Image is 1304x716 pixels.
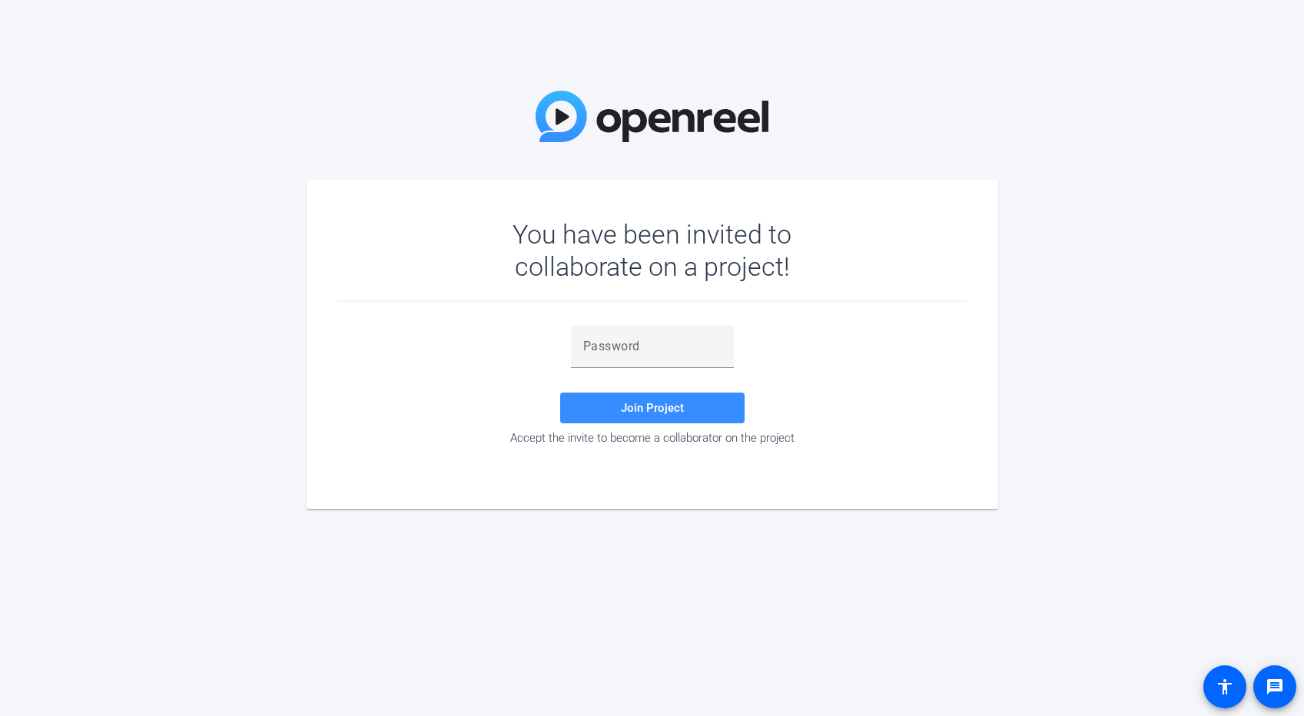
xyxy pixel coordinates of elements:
[1216,678,1234,696] mat-icon: accessibility
[1266,678,1284,696] mat-icon: message
[560,393,745,423] button: Join Project
[621,401,684,415] span: Join Project
[468,218,836,283] div: You have been invited to collaborate on a project!
[583,337,722,356] input: Password
[337,431,967,445] div: Accept the invite to become a collaborator on the project
[536,91,769,142] img: OpenReel Logo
